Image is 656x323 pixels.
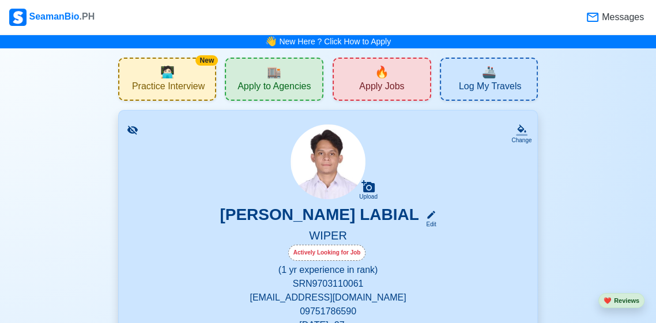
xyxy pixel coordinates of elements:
span: Log My Travels [459,81,521,95]
div: New [195,55,218,66]
span: heart [604,297,612,304]
div: Actively Looking for Job [288,245,366,261]
p: [EMAIL_ADDRESS][DOMAIN_NAME] [133,291,524,305]
div: Upload [359,193,378,200]
span: Messages [600,10,644,24]
p: SRN 9703110061 [133,277,524,291]
img: Logo [9,9,27,26]
span: .PH [80,12,95,21]
span: bell [263,33,278,50]
div: Change [511,136,531,145]
p: (1 yr experience in rank) [133,263,524,277]
span: new [375,63,389,81]
span: interview [160,63,175,81]
h3: [PERSON_NAME] LABIAL [220,205,419,229]
a: New Here ? Click How to Apply [279,37,391,46]
p: 09751786590 [133,305,524,318]
div: SeamanBio [9,9,95,26]
span: Apply to Agencies [237,81,311,95]
span: travel [482,63,496,81]
span: agencies [267,63,281,81]
span: Apply Jobs [359,81,404,95]
div: Edit [421,220,436,229]
span: Practice Interview [132,81,205,95]
button: heartReviews [598,293,644,309]
h5: WIPER [133,229,524,245]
